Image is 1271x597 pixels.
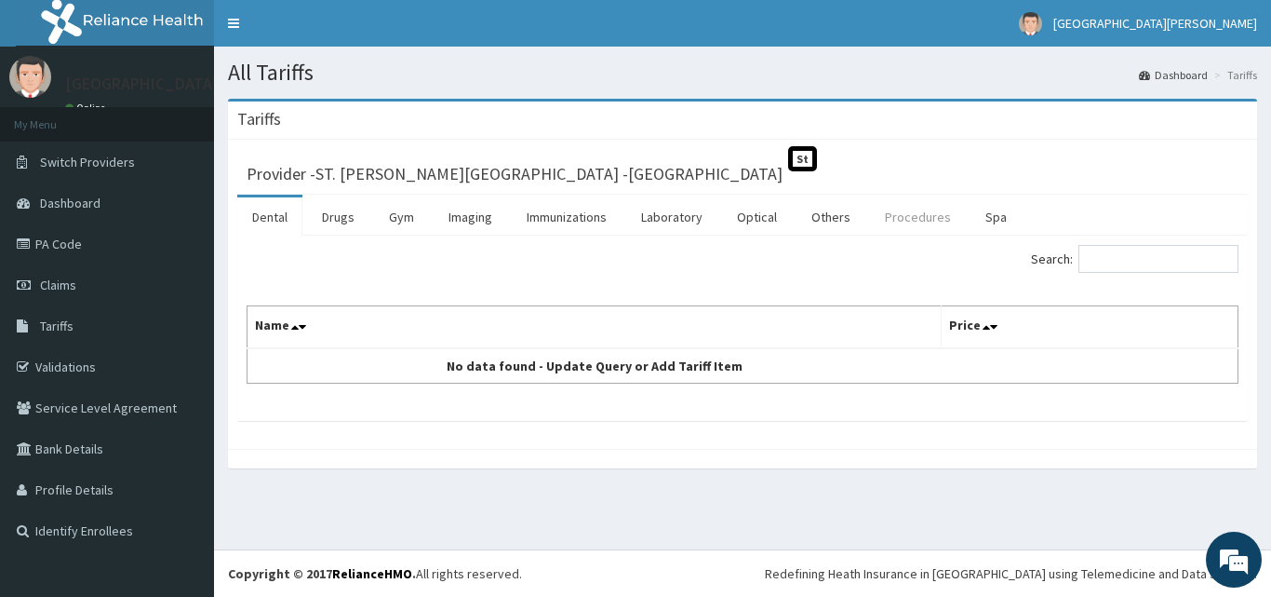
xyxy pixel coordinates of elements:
[40,154,135,170] span: Switch Providers
[374,197,429,237] a: Gym
[247,166,783,183] h3: Provider - ST. [PERSON_NAME][GEOGRAPHIC_DATA] -[GEOGRAPHIC_DATA]
[1031,245,1238,273] label: Search:
[1019,12,1042,35] img: User Image
[332,565,412,582] a: RelianceHMO
[788,146,817,171] span: St
[65,102,110,115] a: Online
[228,565,416,582] strong: Copyright © 2017 .
[237,111,281,128] h3: Tariffs
[870,197,966,237] a: Procedures
[40,318,74,334] span: Tariffs
[40,195,100,211] span: Dashboard
[248,306,942,349] th: Name
[626,197,717,237] a: Laboratory
[434,197,507,237] a: Imaging
[722,197,792,237] a: Optical
[1053,15,1257,32] span: [GEOGRAPHIC_DATA][PERSON_NAME]
[248,348,942,384] td: No data found - Update Query or Add Tariff Item
[307,197,369,237] a: Drugs
[1078,245,1238,273] input: Search:
[512,197,622,237] a: Immunizations
[237,197,302,237] a: Dental
[9,56,51,98] img: User Image
[1210,67,1257,83] li: Tariffs
[40,277,76,293] span: Claims
[65,75,341,92] p: [GEOGRAPHIC_DATA][PERSON_NAME]
[796,197,865,237] a: Others
[228,61,1257,85] h1: All Tariffs
[1139,67,1208,83] a: Dashboard
[765,564,1257,583] div: Redefining Heath Insurance in [GEOGRAPHIC_DATA] using Telemedicine and Data Science!
[941,306,1238,349] th: Price
[970,197,1022,237] a: Spa
[214,550,1271,597] footer: All rights reserved.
